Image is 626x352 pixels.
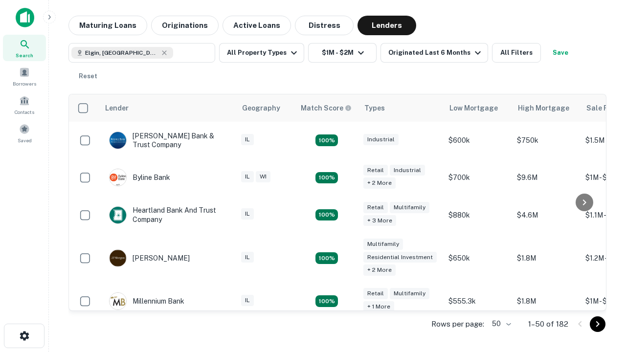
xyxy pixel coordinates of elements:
div: 50 [488,317,513,331]
td: $9.6M [512,159,581,196]
div: + 2 more [363,177,396,189]
div: Retail [363,288,388,299]
img: capitalize-icon.png [16,8,34,27]
button: Originated Last 6 Months [380,43,488,63]
button: Originations [151,16,219,35]
th: Low Mortgage [444,94,512,122]
td: $650k [444,234,512,283]
div: Matching Properties: 19, hasApolloMatch: undefined [315,172,338,184]
th: Geography [236,94,295,122]
div: Matching Properties: 28, hasApolloMatch: undefined [315,134,338,146]
img: picture [110,207,126,223]
button: Lenders [358,16,416,35]
div: Retail [363,202,388,213]
img: picture [110,293,126,309]
div: Low Mortgage [449,102,498,114]
button: Go to next page [590,316,605,332]
span: Contacts [15,108,34,116]
button: All Property Types [219,43,304,63]
div: [PERSON_NAME] Bank & Trust Company [109,132,226,149]
div: IL [241,134,254,145]
span: Borrowers [13,80,36,88]
th: Capitalize uses an advanced AI algorithm to match your search with the best lender. The match sco... [295,94,358,122]
a: Contacts [3,91,46,118]
div: Multifamily [390,288,429,299]
a: Saved [3,120,46,146]
td: $1.8M [512,234,581,283]
td: $1.8M [512,283,581,320]
button: $1M - $2M [308,43,377,63]
div: Lender [105,102,129,114]
div: Multifamily [363,239,403,250]
div: Millennium Bank [109,292,184,310]
div: Residential Investment [363,252,437,263]
div: Retail [363,165,388,176]
img: picture [110,132,126,149]
img: picture [110,250,126,266]
button: Distress [295,16,354,35]
th: Types [358,94,444,122]
button: All Filters [492,43,541,63]
button: Maturing Loans [68,16,147,35]
h6: Match Score [301,103,350,113]
span: Search [16,51,33,59]
iframe: Chat Widget [577,274,626,321]
p: 1–50 of 182 [528,318,568,330]
div: Industrial [363,134,399,145]
button: Reset [72,66,104,86]
div: Matching Properties: 16, hasApolloMatch: undefined [315,295,338,307]
td: $880k [444,196,512,233]
a: Borrowers [3,63,46,89]
td: $750k [512,122,581,159]
td: $4.6M [512,196,581,233]
div: Originated Last 6 Months [388,47,484,59]
div: [PERSON_NAME] [109,249,190,267]
div: + 3 more [363,215,396,226]
span: Saved [18,136,32,144]
div: Multifamily [390,202,429,213]
th: High Mortgage [512,94,581,122]
div: IL [241,295,254,306]
div: Capitalize uses an advanced AI algorithm to match your search with the best lender. The match sco... [301,103,352,113]
div: Types [364,102,385,114]
div: + 1 more [363,301,394,312]
div: IL [241,252,254,263]
td: $600k [444,122,512,159]
div: Matching Properties: 25, hasApolloMatch: undefined [315,252,338,264]
div: Geography [242,102,280,114]
button: Active Loans [223,16,291,35]
div: IL [241,171,254,182]
td: $555.3k [444,283,512,320]
span: Elgin, [GEOGRAPHIC_DATA], [GEOGRAPHIC_DATA] [85,48,158,57]
div: Matching Properties: 19, hasApolloMatch: undefined [315,209,338,221]
div: High Mortgage [518,102,569,114]
div: Byline Bank [109,169,170,186]
th: Lender [99,94,236,122]
img: picture [110,169,126,186]
td: $700k [444,159,512,196]
p: Rows per page: [431,318,484,330]
div: Industrial [390,165,425,176]
div: + 2 more [363,264,396,276]
div: WI [256,171,270,182]
div: IL [241,208,254,220]
a: Search [3,35,46,61]
button: Save your search to get updates of matches that match your search criteria. [545,43,576,63]
div: Heartland Bank And Trust Company [109,206,226,223]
